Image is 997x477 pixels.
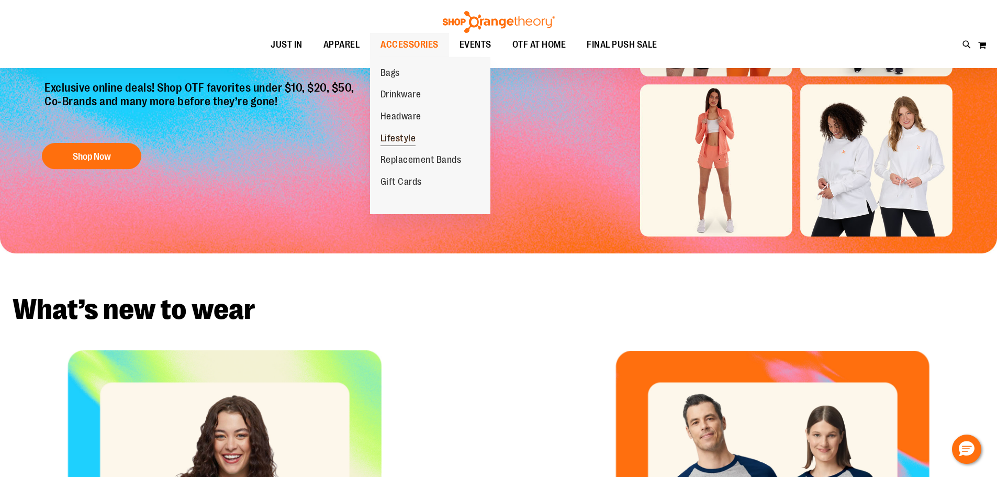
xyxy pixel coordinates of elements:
a: Replacement Bands [370,149,472,171]
img: Shop Orangetheory [441,11,556,33]
a: Lifestyle [370,128,427,150]
a: Drinkware [370,84,432,106]
a: Headware [370,106,432,128]
span: APPAREL [323,33,360,57]
p: Exclusive online deals! Shop OTF favorites under $10, $20, $50, Co-Brands and many more before th... [37,81,365,132]
span: Drinkware [380,89,421,102]
a: APPAREL [313,33,371,57]
span: FINAL PUSH SALE [587,33,657,57]
button: Shop Now [42,143,141,169]
a: JUST IN [260,33,313,57]
a: EVENTS [449,33,502,57]
span: JUST IN [271,33,303,57]
a: Bags [370,62,410,84]
a: FINAL PUSH SALE [576,33,668,57]
span: Lifestyle [380,133,416,146]
span: OTF AT HOME [512,33,566,57]
h2: What’s new to wear [13,295,984,324]
a: OTF AT HOME [502,33,577,57]
a: ACCESSORIES [370,33,449,57]
span: ACCESSORIES [380,33,439,57]
span: Gift Cards [380,176,422,190]
span: EVENTS [460,33,491,57]
span: Replacement Bands [380,154,462,168]
a: Gift Cards [370,171,432,193]
span: Bags [380,68,400,81]
button: Hello, have a question? Let’s chat. [952,435,981,464]
ul: ACCESSORIES [370,57,490,214]
span: Headware [380,111,421,124]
